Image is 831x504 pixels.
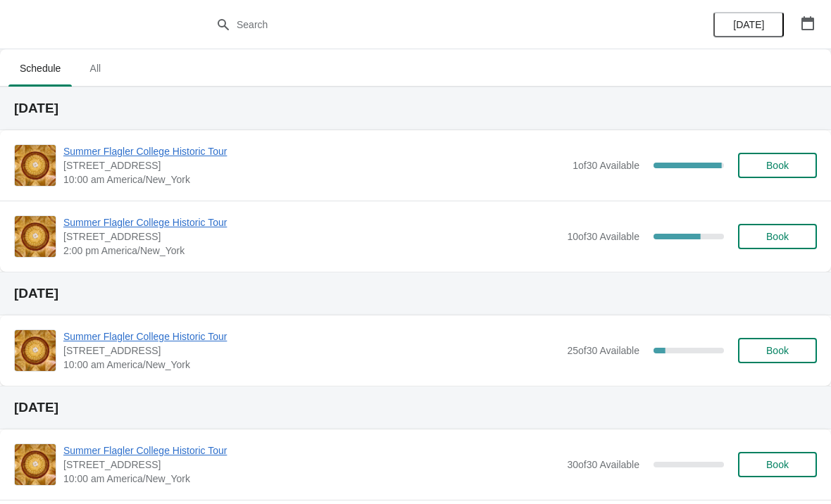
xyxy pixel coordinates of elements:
span: Book [766,345,789,356]
button: [DATE] [713,12,784,37]
button: Book [738,153,817,178]
img: Summer Flagler College Historic Tour | 74 King Street, St. Augustine, FL, USA | 10:00 am America/... [15,330,56,371]
span: Summer Flagler College Historic Tour [63,215,560,229]
h2: [DATE] [14,101,817,115]
span: 30 of 30 Available [567,459,639,470]
span: Book [766,459,789,470]
span: Summer Flagler College Historic Tour [63,329,560,344]
span: Schedule [8,56,72,81]
span: Book [766,231,789,242]
img: Summer Flagler College Historic Tour | 74 King Street, St. Augustine, FL, USA | 10:00 am America/... [15,444,56,485]
span: 2:00 pm America/New_York [63,244,560,258]
span: Book [766,160,789,171]
h2: [DATE] [14,286,817,301]
button: Book [738,224,817,249]
input: Search [236,12,623,37]
span: [STREET_ADDRESS] [63,229,560,244]
span: Summer Flagler College Historic Tour [63,144,566,158]
span: [DATE] [733,19,764,30]
img: Summer Flagler College Historic Tour | 74 King Street, St. Augustine, FL, USA | 2:00 pm America/N... [15,216,56,257]
span: Summer Flagler College Historic Tour [63,443,560,458]
span: 1 of 30 Available [573,160,639,171]
img: Summer Flagler College Historic Tour | 74 King Street, St. Augustine, FL, USA | 10:00 am America/... [15,145,56,186]
span: 10:00 am America/New_York [63,172,566,187]
button: Book [738,338,817,363]
span: All [77,56,113,81]
span: 10:00 am America/New_York [63,358,560,372]
span: 10:00 am America/New_York [63,472,560,486]
span: [STREET_ADDRESS] [63,344,560,358]
span: [STREET_ADDRESS] [63,158,566,172]
h2: [DATE] [14,401,817,415]
span: [STREET_ADDRESS] [63,458,560,472]
span: 10 of 30 Available [567,231,639,242]
button: Book [738,452,817,477]
span: 25 of 30 Available [567,345,639,356]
